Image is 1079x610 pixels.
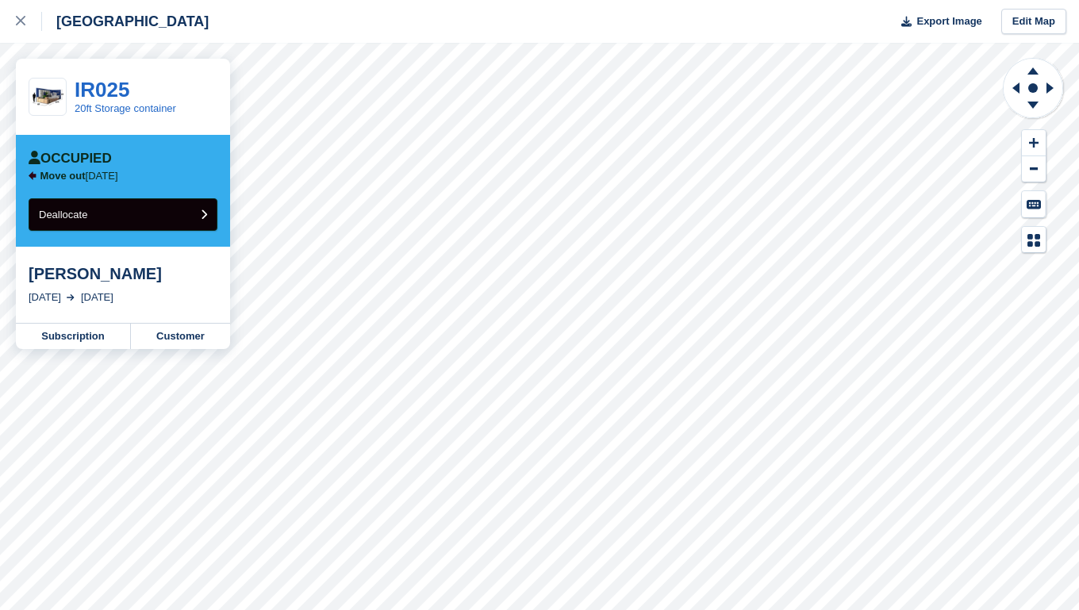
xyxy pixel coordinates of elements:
button: Deallocate [29,198,217,231]
div: [DATE] [29,290,61,305]
span: Export Image [916,13,981,29]
button: Zoom Out [1022,156,1046,182]
div: [GEOGRAPHIC_DATA] [42,12,209,31]
button: Keyboard Shortcuts [1022,191,1046,217]
img: arrow-right-light-icn-cde0832a797a2874e46488d9cf13f60e5c3a73dbe684e267c42b8395dfbc2abf.svg [67,294,75,301]
p: [DATE] [40,170,118,182]
a: Customer [131,324,230,349]
div: [PERSON_NAME] [29,264,217,283]
a: Subscription [16,324,131,349]
button: Zoom In [1022,130,1046,156]
span: Deallocate [39,209,87,221]
a: 20ft Storage container [75,102,176,114]
a: IR025 [75,78,129,102]
button: Export Image [892,9,982,35]
img: arrow-left-icn-90495f2de72eb5bd0bd1c3c35deca35cc13f817d75bef06ecd7c0b315636ce7e.svg [29,171,36,180]
img: 20-ft-container%20(1).jpg [29,83,66,111]
div: Occupied [29,151,112,167]
a: Edit Map [1001,9,1066,35]
span: Move out [40,170,86,182]
div: [DATE] [81,290,113,305]
button: Map Legend [1022,227,1046,253]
